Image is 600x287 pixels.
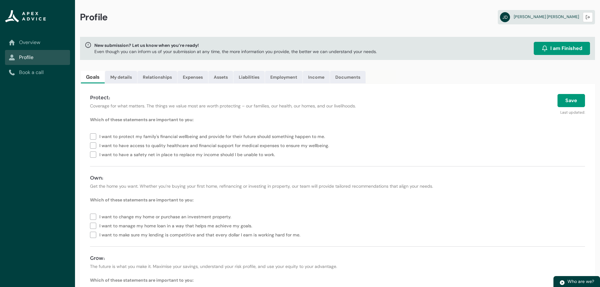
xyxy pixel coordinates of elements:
p: Which of these statements are important to you: [90,277,585,283]
span: New submission? Let us know when you’re ready! [94,42,377,48]
img: Apex Advice Group [5,10,46,22]
span: I want to have a safety net in place to replace my income should I be unable to work. [99,150,277,159]
span: Profile [80,11,108,23]
nav: Sub page [5,35,70,80]
a: JD[PERSON_NAME] [PERSON_NAME] [498,10,595,24]
a: My details [105,71,137,83]
p: The future is what you make it. Maximise your savings, understand your risk profile, and use your... [90,263,585,270]
h4: Protect: [90,94,417,101]
p: Even though you can inform us of your submission at any time, the more information you provide, t... [94,48,377,55]
a: Goals [81,71,105,83]
p: Last updated: [425,107,585,115]
a: Relationships [137,71,177,83]
a: Employment [265,71,302,83]
span: Who are we? [567,279,594,284]
p: Which of these statements are important to you: [90,197,585,203]
a: Book a call [9,69,66,76]
a: Assets [208,71,233,83]
a: Overview [9,39,66,46]
button: Logout [583,12,593,22]
span: I want to have access to quality healthcare and financial support for medical expenses to ensure ... [99,141,332,150]
a: Profile [9,54,66,61]
a: Documents [330,71,366,83]
button: I am Finished [534,42,590,55]
button: Save [557,94,585,107]
a: Income [303,71,330,83]
a: Expenses [177,71,208,83]
abbr: JD [500,12,510,22]
p: Coverage for what matters. The things we value most are worth protecting – our families, our heal... [90,103,417,109]
h4: Grow: [90,255,585,262]
span: I want to make sure my lending is competitive and that every dollar I earn is working hard for me. [99,230,303,239]
h4: Own: [90,174,585,182]
p: Which of these statements are important to you: [90,116,585,123]
img: alarm.svg [542,45,548,52]
span: I am Finished [550,45,582,52]
span: I want to protect my family's financial wellbeing and provide for their future should something h... [99,131,327,141]
p: Get the home you want. Whether you’re buying your first home, refinancing or investing in propert... [90,183,585,189]
span: I want to manage my home loan in a way that helps me achieve my goals. [99,221,255,230]
img: play.svg [559,280,565,285]
a: Liabilities [233,71,265,83]
span: [PERSON_NAME] [PERSON_NAME] [514,14,579,19]
span: I want to change my home or purchase an investment property. [99,212,234,221]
